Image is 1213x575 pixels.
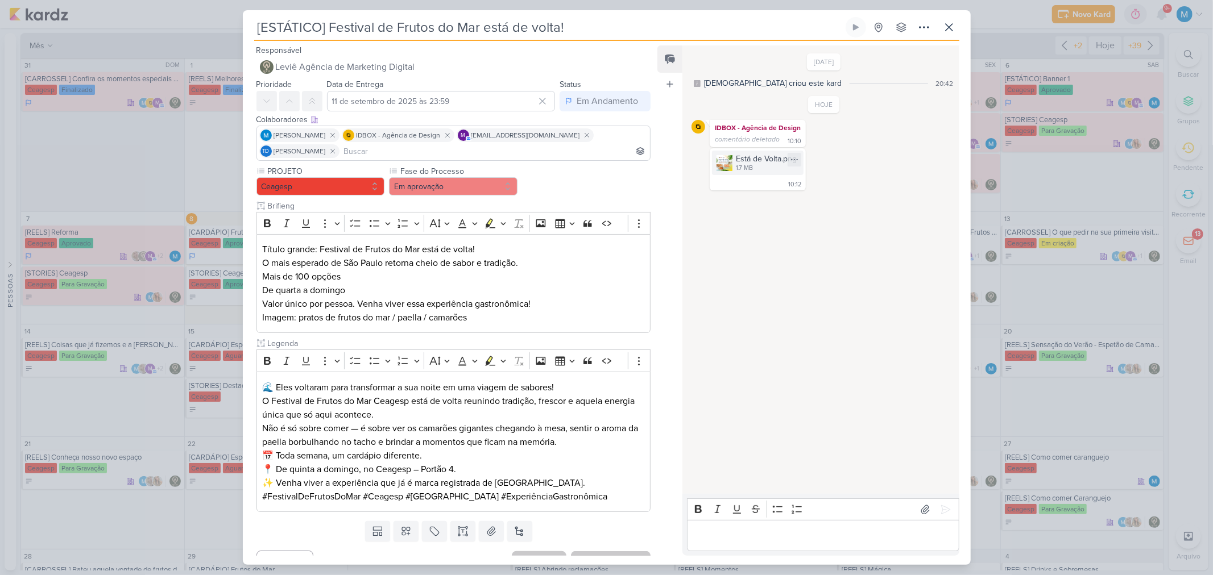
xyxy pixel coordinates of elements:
div: Editor toolbar [687,498,959,520]
div: 20:42 [936,78,954,89]
div: Colaboradores [256,114,651,126]
div: mlegnaioli@gmail.com [458,130,469,141]
img: IDBOX - Agência de Design [692,120,705,134]
p: #FestivalDeFrutosDoMar #Ceagesp #[GEOGRAPHIC_DATA] #ExperiênciaGastronômica [262,490,644,503]
div: IDBOX - Agência de Design [712,122,804,134]
p: Td [263,149,270,155]
button: Ceagesp [256,177,385,195]
span: [PERSON_NAME] [274,130,326,140]
div: Está de Volta.png [736,153,797,165]
img: IDBOX - Agência de Design [343,130,354,141]
input: Texto sem título [266,338,651,349]
button: Em aprovação [389,177,518,195]
div: Editor editing area: main [256,372,651,512]
label: Responsável [256,45,302,55]
p: ✨ Venha viver a experiência que já é marca registrada de [GEOGRAPHIC_DATA]. [262,476,644,490]
input: Texto sem título [266,200,651,212]
div: Editor toolbar [256,349,651,372]
label: Status [560,80,581,89]
div: Editor toolbar [256,212,651,234]
span: comentário deletado [715,135,780,143]
div: 1.7 MB [736,164,797,173]
p: 📅 Toda semana, um cardápio diferente. 📍 De quinta a domingo, no Ceagesp – Portão 4. [262,449,644,476]
div: Editor editing area: main [256,234,651,334]
button: Leviê Agência de Marketing Digital [256,57,651,77]
span: [EMAIL_ADDRESS][DOMAIN_NAME] [471,130,580,140]
div: Em Andamento [577,94,638,108]
img: jcEi7PKG2zNvSFJkAlgKTAx81hdULMca4mPL0Jpv.png [717,155,732,171]
label: Prioridade [256,80,292,89]
div: Ligar relógio [851,23,860,32]
p: Não é só sobre comer — é sobre ver os camarões gigantes chegando à mesa, sentir o aroma da paella... [262,422,644,449]
div: Está de Volta.png [712,151,804,175]
p: Imagem: pratos de frutos do mar / paella / camarões [262,311,644,324]
p: 🌊 Eles voltaram para transformar a sua noite em uma viagem de sabores! O Festival de Frutos do Ma... [262,381,644,422]
p: Título grande: Festival de Frutos do Mar está de volta! O mais esperado de São Paulo retorna chei... [262,243,644,311]
button: Cancelar [256,551,313,573]
input: Buscar [342,144,648,158]
span: IDBOX - Agência de Design [357,130,441,140]
div: [DEMOGRAPHIC_DATA] criou este kard [704,77,842,89]
label: Data de Entrega [327,80,384,89]
button: Em Andamento [560,91,651,111]
span: Leviê Agência de Marketing Digital [276,60,415,74]
input: Kard Sem Título [254,17,843,37]
p: m [461,133,466,139]
label: Fase do Processo [399,165,518,177]
img: MARIANA MIRANDA [260,130,272,141]
input: Select a date [327,91,556,111]
div: Thais de carvalho [260,145,272,157]
img: Leviê Agência de Marketing Digital [260,60,274,74]
span: [PERSON_NAME] [274,146,326,156]
div: 10:10 [788,137,801,146]
div: 10:12 [788,180,801,189]
label: PROJETO [267,165,385,177]
div: Editor editing area: main [687,520,959,551]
